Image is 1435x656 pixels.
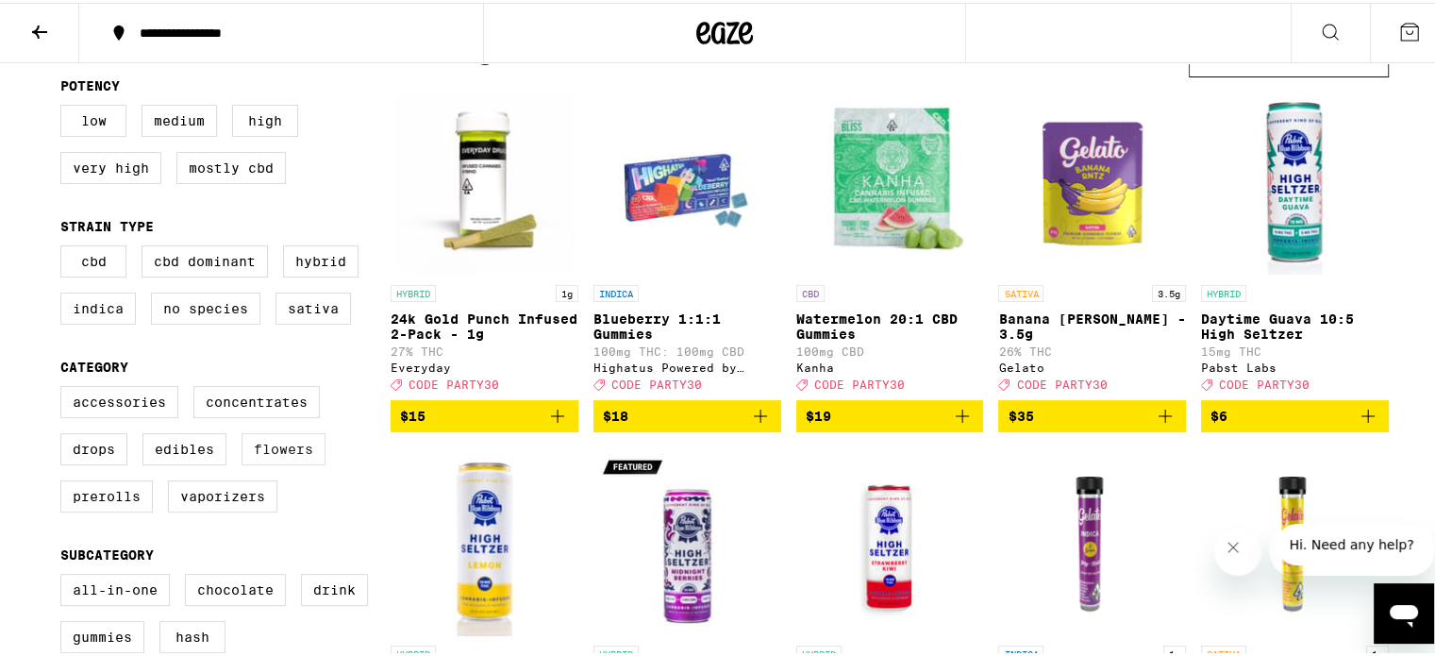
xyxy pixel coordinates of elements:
div: Everyday [391,359,578,371]
label: Flowers [242,430,325,463]
p: SATIVA [998,282,1043,299]
span: CODE PARTY30 [1016,376,1107,388]
span: $6 [1210,406,1227,421]
legend: Potency [60,76,120,91]
legend: Subcategory [60,545,154,560]
iframe: Button to launch messaging window [1374,580,1434,641]
img: Gelato - Strawberry Cough - 1g [1201,445,1389,633]
img: Everyday - 24k Gold Punch Infused 2-Pack - 1g [391,84,578,273]
p: HYBRID [1201,282,1246,299]
div: Highatus Powered by Cannabiotix [593,359,781,371]
img: Gelato - Grape Pie - 1g [998,445,1186,633]
label: CBD [60,243,126,275]
label: Gummies [60,618,144,650]
div: Gelato [998,359,1186,371]
img: Highatus Powered by Cannabiotix - Blueberry 1:1:1 Gummies [593,84,781,273]
label: Chocolate [185,571,286,603]
span: CODE PARTY30 [611,376,702,388]
label: Drink [301,571,368,603]
p: 100mg THC: 100mg CBD [593,343,781,355]
div: Kanha [796,359,984,371]
div: Pabst Labs [1201,359,1389,371]
span: $19 [806,406,831,421]
p: CBD [796,282,825,299]
label: Medium [142,102,217,134]
span: $18 [603,406,628,421]
p: Banana [PERSON_NAME] - 3.5g [998,309,1186,339]
p: 24k Gold Punch Infused 2-Pack - 1g [391,309,578,339]
label: Vaporizers [168,478,277,510]
label: Drops [60,430,127,463]
p: Blueberry 1:1:1 Gummies [593,309,781,339]
p: INDICA [593,282,639,299]
img: Pabst Labs - Daytime Guava 10:5 High Seltzer [1201,84,1389,273]
label: Indica [60,290,136,322]
label: CBD Dominant [142,243,268,275]
label: No Species [151,290,260,322]
p: 1g [556,282,578,299]
label: Edibles [142,430,226,463]
label: Low [60,102,126,134]
label: Accessories [60,383,178,415]
legend: Strain Type [60,216,154,231]
img: Pabst Labs - Midnight Berries 10:3:2 High Seltzer [593,445,781,633]
img: Gelato - Banana Runtz - 3.5g [998,84,1186,273]
a: Open page for Banana Runtz - 3.5g from Gelato [998,84,1186,397]
iframe: Close message [1214,526,1261,573]
button: Add to bag [391,397,578,429]
span: CODE PARTY30 [409,376,499,388]
a: Open page for 24k Gold Punch Infused 2-Pack - 1g from Everyday [391,84,578,397]
p: 26% THC [998,343,1186,355]
p: 3.5g [1152,282,1186,299]
p: Watermelon 20:1 CBD Gummies [796,309,984,339]
label: High [232,102,298,134]
p: 27% THC [391,343,578,355]
label: Concentrates [193,383,320,415]
button: Add to bag [1201,397,1389,429]
a: Open page for Watermelon 20:1 CBD Gummies from Kanha [796,84,984,397]
span: $35 [1008,406,1033,421]
label: Very High [60,149,161,181]
p: 100mg CBD [796,343,984,355]
a: Open page for Daytime Guava 10:5 High Seltzer from Pabst Labs [1201,84,1389,397]
button: Add to bag [593,397,781,429]
img: Kanha - Watermelon 20:1 CBD Gummies [796,84,984,273]
iframe: Message from company [1269,521,1434,573]
label: Hash [159,618,225,650]
label: Mostly CBD [176,149,286,181]
label: Prerolls [60,478,153,510]
a: Open page for Blueberry 1:1:1 Gummies from Highatus Powered by Cannabiotix [593,84,781,397]
span: CODE PARTY30 [814,376,905,388]
label: Sativa [275,290,351,322]
button: Add to bag [998,397,1186,429]
p: Daytime Guava 10:5 High Seltzer [1201,309,1389,339]
label: All-In-One [60,571,170,603]
button: Add to bag [796,397,984,429]
span: CODE PARTY30 [1219,376,1310,388]
p: 15mg THC [1201,343,1389,355]
img: Pabst Labs - Strawberry Kiwi High Seltzer [796,445,984,633]
p: HYBRID [391,282,436,299]
span: $15 [400,406,425,421]
img: Pabst Labs - Lemon High Seltzer [391,445,578,633]
legend: Category [60,357,128,372]
label: Hybrid [283,243,359,275]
